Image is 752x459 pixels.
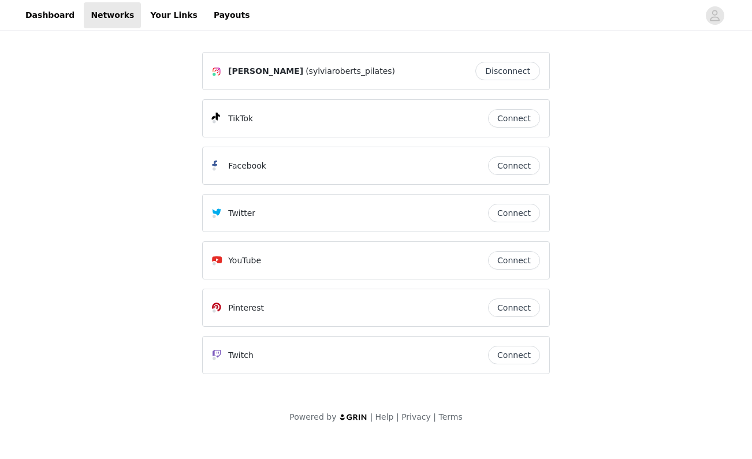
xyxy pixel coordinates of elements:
[488,156,540,175] button: Connect
[488,298,540,317] button: Connect
[433,412,436,421] span: |
[228,349,254,361] p: Twitch
[709,6,720,25] div: avatar
[84,2,141,28] a: Networks
[438,412,462,421] a: Terms
[228,255,261,267] p: YouTube
[375,412,394,421] a: Help
[18,2,81,28] a: Dashboard
[212,67,221,76] img: Instagram Icon
[475,62,540,80] button: Disconnect
[228,113,253,125] p: TikTok
[339,413,368,421] img: logo
[488,346,540,364] button: Connect
[289,412,336,421] span: Powered by
[396,412,399,421] span: |
[228,302,264,314] p: Pinterest
[207,2,257,28] a: Payouts
[228,207,255,219] p: Twitter
[306,65,395,77] span: (sylviaroberts_pilates)
[488,109,540,128] button: Connect
[228,65,303,77] span: [PERSON_NAME]
[228,160,266,172] p: Facebook
[401,412,431,421] a: Privacy
[370,412,373,421] span: |
[488,204,540,222] button: Connect
[488,251,540,270] button: Connect
[143,2,204,28] a: Your Links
